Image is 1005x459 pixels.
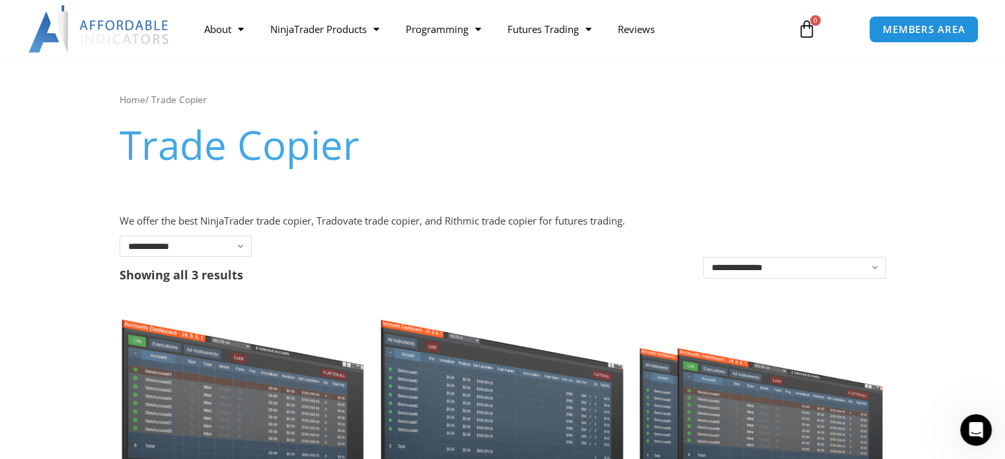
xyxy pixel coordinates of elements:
[120,212,886,230] p: We offer the best NinjaTrader trade copier, Tradovate trade copier, and Rithmic trade copier for ...
[120,93,145,106] a: Home
[778,10,836,48] a: 0
[810,15,821,26] span: 0
[191,14,784,44] nav: Menu
[191,14,257,44] a: About
[257,14,392,44] a: NinjaTrader Products
[120,91,886,108] nav: Breadcrumb
[703,257,886,279] select: Shop order
[120,117,886,172] h1: Trade Copier
[883,24,965,34] span: MEMBERS AREA
[605,14,668,44] a: Reviews
[960,414,992,446] iframe: Intercom live chat
[869,16,979,43] a: MEMBERS AREA
[494,14,605,44] a: Futures Trading
[392,14,494,44] a: Programming
[120,269,243,281] p: Showing all 3 results
[28,5,170,53] img: LogoAI | Affordable Indicators – NinjaTrader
